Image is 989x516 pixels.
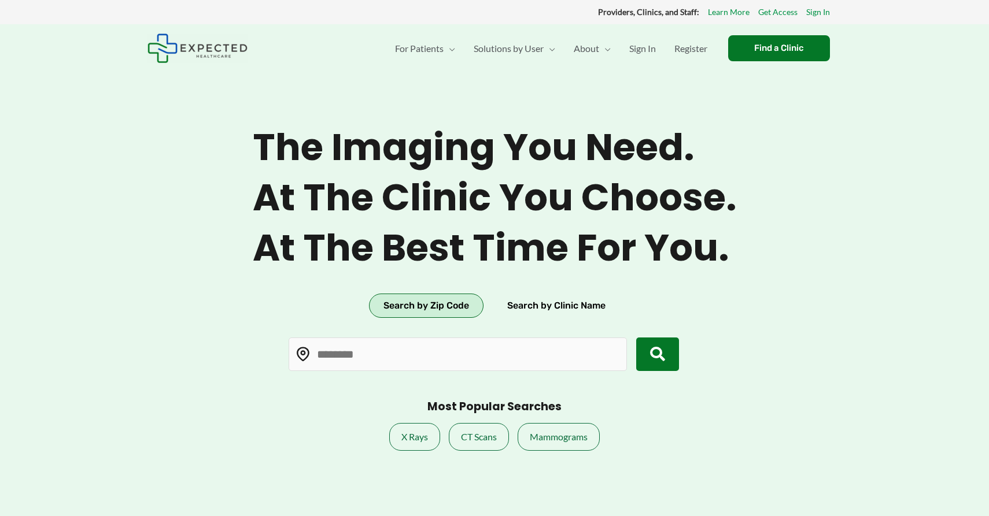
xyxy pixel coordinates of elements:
[599,28,611,69] span: Menu Toggle
[544,28,555,69] span: Menu Toggle
[253,176,737,220] span: At the clinic you choose.
[598,7,699,17] strong: Providers, Clinics, and Staff:
[444,28,455,69] span: Menu Toggle
[708,5,750,20] a: Learn More
[464,28,564,69] a: Solutions by UserMenu Toggle
[518,423,600,451] a: Mammograms
[629,28,656,69] span: Sign In
[728,35,830,61] a: Find a Clinic
[474,28,544,69] span: Solutions by User
[564,28,620,69] a: AboutMenu Toggle
[253,226,737,270] span: At the best time for you.
[806,5,830,20] a: Sign In
[395,28,444,69] span: For Patients
[574,28,599,69] span: About
[296,347,311,362] img: Location pin
[369,294,484,318] button: Search by Zip Code
[389,423,440,451] a: X Rays
[386,28,717,69] nav: Primary Site Navigation
[620,28,665,69] a: Sign In
[493,294,620,318] button: Search by Clinic Name
[386,28,464,69] a: For PatientsMenu Toggle
[427,400,562,414] h3: Most Popular Searches
[665,28,717,69] a: Register
[253,125,737,170] span: The imaging you need.
[674,28,707,69] span: Register
[449,423,509,451] a: CT Scans
[758,5,798,20] a: Get Access
[147,34,248,63] img: Expected Healthcare Logo - side, dark font, small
